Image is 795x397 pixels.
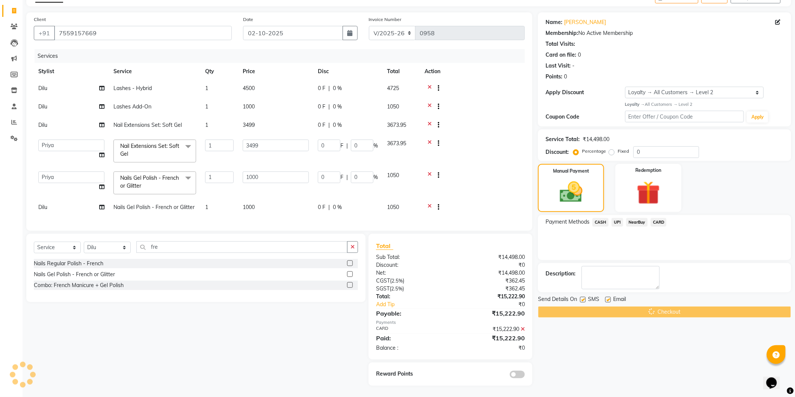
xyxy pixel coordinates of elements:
div: Reward Points [370,370,450,378]
span: UPI [612,218,623,227]
button: +91 [34,26,55,40]
div: Coupon Code [546,113,625,121]
label: Manual Payment [553,168,589,174]
span: 1000 [243,103,255,110]
label: Date [243,16,253,23]
div: Paid: [370,334,450,343]
span: 1000 [243,204,255,211]
div: ₹0 [450,344,531,352]
div: 0 [578,51,581,59]
th: Price [238,63,313,80]
span: Lashes Add-On [113,103,151,110]
span: SMS [588,295,599,305]
div: Payable: [370,309,450,318]
span: Send Details On [538,295,577,305]
div: ₹15,222.90 [450,325,531,333]
span: 3673.95 [387,122,406,128]
span: % [373,142,378,150]
div: ₹14,498.00 [583,135,609,143]
span: 4725 [387,85,399,92]
span: Lashes - Hybrid [113,85,152,92]
div: ₹0 [450,261,531,269]
button: Apply [747,111,768,123]
span: CARD [651,218,667,227]
div: Name: [546,18,562,26]
span: 1 [205,204,208,211]
span: Dilu [38,85,47,92]
div: CARD [370,325,450,333]
div: Discount: [546,148,569,156]
span: | [346,142,348,150]
div: All Customers → Level 2 [625,101,784,108]
div: - [572,62,574,70]
span: Email [613,295,626,305]
div: ₹15,222.90 [450,309,531,318]
input: Search or Scan [136,241,348,253]
iframe: chat widget [763,367,787,389]
th: Stylist [34,63,109,80]
span: Dilu [38,204,47,211]
div: Total Visits: [546,40,575,48]
span: 4500 [243,85,255,92]
span: | [328,84,330,92]
span: 2.5% [391,286,402,292]
div: Card on file: [546,51,576,59]
span: 1 [205,122,208,128]
a: Add Tip [370,301,464,308]
span: 3499 [243,122,255,128]
div: No Active Membership [546,29,784,37]
th: Qty [201,63,238,80]
span: 0 % [333,84,342,92]
div: Nails Gel Polish - French or Glitter [34,271,115,278]
div: ₹15,222.90 [450,293,531,301]
span: | [328,103,330,111]
span: 0 F [318,203,325,211]
label: Percentage [582,148,606,155]
span: % [373,173,378,181]
div: Sub Total: [370,253,450,261]
span: Nails Gel Polish - French or Glitter [113,204,195,211]
span: 0 F [318,103,325,111]
span: 0 F [318,121,325,129]
div: ( ) [370,285,450,293]
div: Membership: [546,29,578,37]
div: 0 [564,73,567,81]
th: Total [382,63,420,80]
div: Apply Discount [546,89,625,96]
div: ₹14,498.00 [450,253,531,261]
label: Fixed [618,148,629,155]
span: 0 % [333,203,342,211]
span: Nail Extensions Set: Soft Gel [113,122,182,128]
div: Service Total: [546,135,580,143]
div: Total: [370,293,450,301]
div: ₹0 [464,301,531,308]
span: 0 F [318,84,325,92]
div: Payments [376,319,525,326]
div: ₹15,222.90 [450,334,531,343]
span: Nail Extensions Set: Soft Gel [120,143,179,157]
div: Combo: French Manicure + Gel Polish [34,281,124,289]
span: Nails Gel Polish - French or Glitter [120,174,179,189]
div: ₹14,498.00 [450,269,531,277]
th: Disc [313,63,382,80]
div: Balance : [370,344,450,352]
div: Description: [546,270,576,278]
span: CGST [376,277,390,284]
label: Redemption [636,167,662,174]
div: Nails Regular Polish - French [34,260,103,268]
span: 1 [205,85,208,92]
a: x [141,182,145,189]
label: Invoice Number [369,16,402,23]
th: Action [420,63,525,80]
span: Dilu [38,103,47,110]
span: 3673.95 [387,140,406,147]
a: [PERSON_NAME] [564,18,606,26]
div: Last Visit: [546,62,571,70]
span: | [328,203,330,211]
span: | [346,173,348,181]
div: ₹362.45 [450,277,531,285]
span: CASH [592,218,609,227]
span: 0 % [333,103,342,111]
span: NearBuy [626,218,648,227]
span: | [328,121,330,129]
